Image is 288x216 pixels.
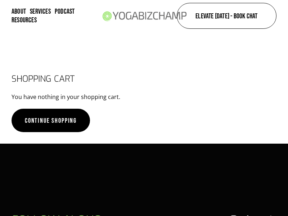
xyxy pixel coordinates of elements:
[12,109,90,132] a: Continue Shopping
[177,3,276,29] a: Elevate [DATE] - Book Chat
[99,5,189,27] img: Yoga Biz Champ
[12,17,37,24] span: Resources
[12,75,276,83] h2: Shopping Cart
[55,7,75,16] a: Podcast
[12,7,26,16] a: About
[12,16,37,24] a: folder dropdown
[30,7,51,16] a: Services
[12,93,276,101] p: You have nothing in your shopping cart.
